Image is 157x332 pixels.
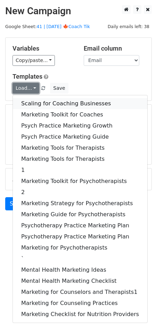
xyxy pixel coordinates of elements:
a: 41 | [DATE] 🍁Coach Tik [36,24,90,29]
a: Marketing for Counselors and Therapists1 [13,287,147,298]
small: Google Sheet: [5,24,90,29]
a: 1 [13,165,147,176]
a: Psychotherapy Practice Marketing Plan [13,220,147,231]
a: Psych Practice Marketing Growth [13,120,147,131]
a: Marketing for Psychotherapists [13,242,147,253]
a: Marketing Toolkit for Coaches [13,109,147,120]
a: Copy/paste... [13,55,55,66]
a: ` [13,253,147,264]
a: Marketing Strategy for Psychotherapists [13,198,147,209]
a: Send [5,197,28,210]
a: Psychotherapy Practice Marketing Plan [13,231,147,242]
h2: New Campaign [5,5,152,17]
a: Daily emails left: 38 [105,24,152,29]
h5: Variables [13,45,73,52]
a: Psych Practice Marketing Guide [13,131,147,142]
a: Marketing Tools for Therapists [13,154,147,165]
a: 2 [13,187,147,198]
button: Save [50,83,68,94]
iframe: Chat Widget [122,299,157,332]
a: Marketing Guide for Psychotherapists [13,209,147,220]
a: Marketing Checklist for Nutrition Providers [13,309,147,320]
a: Marketing Tools for Therapists [13,142,147,154]
h5: Email column [84,45,144,52]
a: Templates [13,73,42,80]
a: Scaling for Coaching Businesses [13,98,147,109]
a: Mental Health Marketing Checklist [13,276,147,287]
span: Daily emails left: 38 [105,23,152,30]
a: Load... [13,83,39,94]
a: Marketing Toolkit for Psychotherapists [13,176,147,187]
a: Marketing for Counseling Practices [13,298,147,309]
a: Mental Health Marketing Ideas [13,264,147,276]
